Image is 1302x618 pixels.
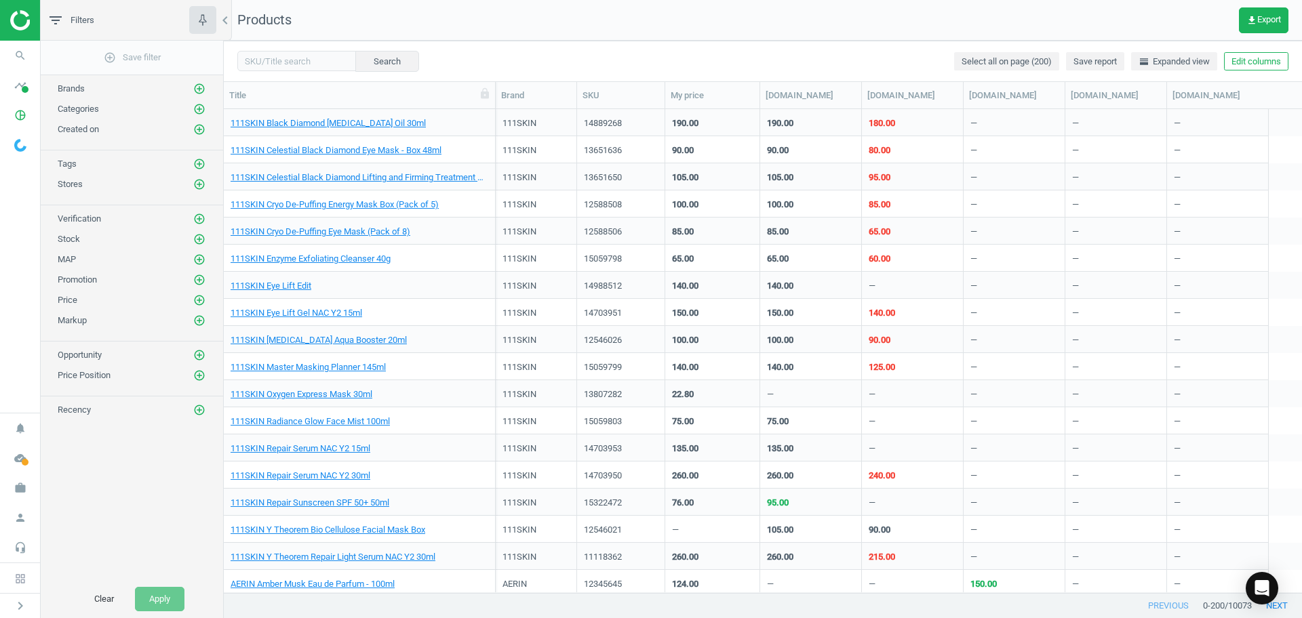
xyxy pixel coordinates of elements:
i: search [7,43,33,68]
div: 111SKIN [502,307,536,324]
div: 90.00 [672,144,694,157]
button: add_circle_outline [193,82,206,96]
i: notifications [7,415,33,441]
i: add_circle_outline [193,294,205,306]
i: horizontal_split [1139,56,1149,67]
div: 111SKIN [502,388,536,405]
span: Verification [58,213,101,224]
div: — [1072,171,1079,188]
div: 13651650 [584,171,658,184]
span: Price Position [58,370,111,380]
div: 111SKIN [502,361,536,378]
i: add_circle_outline [193,83,205,95]
span: MAP [58,254,76,264]
div: 100.00 [672,199,698,211]
span: Stores [58,179,83,189]
i: filter_list [47,12,64,28]
div: — [970,144,977,161]
i: add_circle_outline [193,314,205,327]
div: 13651636 [584,144,658,157]
i: chevron_right [12,598,28,614]
div: — [1174,144,1181,161]
div: My price [671,89,754,102]
button: add_circle_outline [193,403,206,417]
a: 111SKIN Enzyme Exfoliating Cleanser 40g [231,253,391,265]
span: Brands [58,83,85,94]
a: 111SKIN Repair Serum NAC Y2 15ml [231,442,370,455]
div: 85.00 [672,226,694,238]
div: 190.00 [672,117,698,129]
i: add_circle_outline [193,103,205,115]
div: Title [229,89,490,102]
div: 100.00 [767,334,793,346]
div: — [970,524,977,541]
div: 75.00 [767,415,789,428]
a: 111SKIN Black Diamond [MEDICAL_DATA] Oil 30ml [231,117,426,129]
a: 111SKIN Celestial Black Diamond Lifting and Firming Treatment Mask Box 155 ml [231,171,488,184]
div: — [1072,578,1079,595]
div: — [767,578,774,595]
div: — [1072,551,1079,568]
button: add_circle_outlineSave filter [41,44,223,71]
i: timeline [7,73,33,98]
div: — [970,551,977,568]
div: — [1072,117,1079,134]
button: add_circle_outline [193,178,206,191]
i: add_circle_outline [193,253,205,266]
span: Tags [58,159,77,169]
div: — [1174,280,1181,297]
div: SKU [583,89,659,102]
span: Opportunity [58,350,102,360]
div: 111SKIN [502,442,536,459]
div: — [970,117,977,134]
a: 111SKIN Eye Lift Edit [231,280,311,292]
div: — [1072,388,1079,405]
div: — [1174,226,1181,243]
div: 140.00 [869,307,895,319]
div: 140.00 [672,361,698,373]
button: add_circle_outline [193,293,206,307]
span: Categories [58,104,99,114]
i: add_circle_outline [193,123,205,136]
div: 76.00 [672,497,694,509]
a: 111SKIN Eye Lift Gel NAC Y2 15ml [231,307,362,319]
div: 111SKIN [502,280,536,297]
i: add_circle_outline [193,178,205,190]
button: Edit columns [1224,52,1288,71]
div: 14988512 [584,280,658,292]
button: add_circle_outline [193,273,206,287]
div: — [1072,470,1079,487]
div: — [869,415,875,432]
input: SKU/Title search [237,51,356,71]
div: Brand [501,89,571,102]
div: 111SKIN [502,415,536,432]
i: add_circle_outline [193,233,205,245]
button: add_circle_outline [193,253,206,266]
i: add_circle_outline [193,158,205,170]
button: Save report [1066,52,1124,71]
div: 140.00 [767,361,793,373]
div: — [1174,551,1181,568]
div: — [970,199,977,215]
div: — [970,226,977,243]
button: Select all on page (200) [954,52,1059,71]
div: — [1072,361,1079,378]
div: — [1174,578,1181,595]
a: 111SKIN Celestial Black Diamond Eye Mask - Box 48ml [231,144,441,157]
div: — [1174,415,1181,432]
div: 14703950 [584,470,658,482]
div: 125.00 [869,361,895,373]
img: ajHJNr6hYgQAAAAASUVORK5CYII= [10,10,106,30]
button: Clear [80,587,128,611]
div: 111SKIN [502,117,536,134]
a: 111SKIN Repair Serum NAC Y2 30ml [231,470,370,482]
div: — [1174,361,1181,378]
i: add_circle_outline [193,404,205,416]
div: 111SKIN [502,226,536,243]
button: next [1252,594,1302,618]
i: add_circle_outline [193,349,205,361]
div: — [1072,307,1079,324]
i: add_circle_outline [104,52,116,64]
div: 12588508 [584,199,658,211]
span: Recency [58,405,91,415]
